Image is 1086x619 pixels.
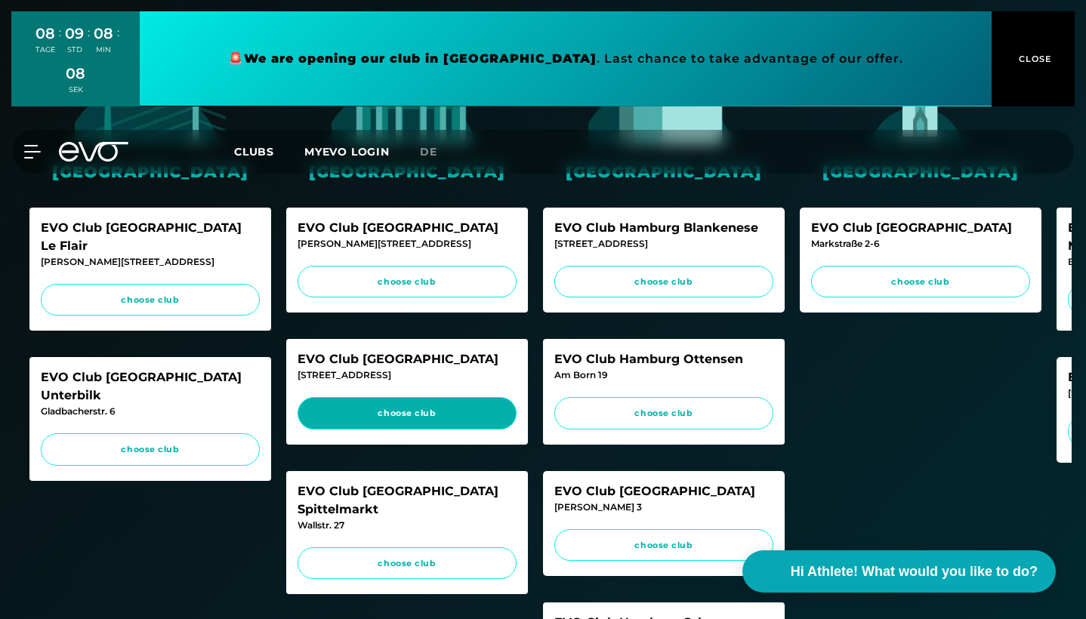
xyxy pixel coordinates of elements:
a: Clubs [234,144,304,159]
div: EVO Club [GEOGRAPHIC_DATA] Le Flair [41,219,260,255]
div: MIN [94,45,113,55]
div: [STREET_ADDRESS] [554,237,773,251]
button: CLOSE [992,11,1075,106]
span: choose club [312,276,502,288]
a: MYEVO LOGIN [304,145,390,159]
div: EVO Club [GEOGRAPHIC_DATA] [811,219,1030,237]
div: EVO Club [GEOGRAPHIC_DATA] [298,350,517,368]
a: de [420,143,455,161]
div: EVO Club [GEOGRAPHIC_DATA] Spittelmarkt [298,482,517,519]
button: Hi Athlete! What would you like to do? [742,550,1056,593]
div: EVO Club [GEOGRAPHIC_DATA] [554,482,773,500]
span: choose club [55,294,245,306]
div: SEK [66,85,85,95]
span: choose club [569,407,759,420]
div: [PERSON_NAME][STREET_ADDRESS] [41,255,260,269]
span: choose club [312,407,502,420]
div: : [117,24,119,64]
div: Am Born 19 [554,368,773,382]
div: STD [65,45,84,55]
div: : [88,24,90,64]
div: EVO Club [GEOGRAPHIC_DATA] [298,219,517,237]
div: Markstraße 2-6 [811,237,1030,251]
a: choose club [298,266,517,298]
span: choose club [569,539,759,552]
span: choose club [825,276,1016,288]
a: choose club [41,433,260,466]
div: 08 [66,63,85,85]
div: 08 [94,23,113,45]
div: [PERSON_NAME] 3 [554,500,773,514]
a: choose club [554,529,773,562]
span: Hi Athlete! What would you like to do? [791,562,1038,582]
span: choose club [569,276,759,288]
a: choose club [298,547,517,580]
div: [STREET_ADDRESS] [298,368,517,382]
span: de [420,145,437,159]
span: CLOSE [1015,52,1052,66]
div: 09 [65,23,84,45]
div: : [59,24,61,64]
div: 08 [35,23,55,45]
a: choose club [298,397,517,430]
span: choose club [55,443,245,456]
div: EVO Club Hamburg Ottensen [554,350,773,368]
div: Wallstr. 27 [298,519,517,532]
a: choose club [811,266,1030,298]
div: [PERSON_NAME][STREET_ADDRESS] [298,237,517,251]
div: EVO Club Hamburg Blankenese [554,219,773,237]
div: Gladbacherstr. 6 [41,405,260,418]
div: TAGE [35,45,55,55]
div: EVO Club [GEOGRAPHIC_DATA] Unterbilk [41,368,260,405]
span: choose club [312,557,502,570]
a: choose club [41,284,260,316]
span: Clubs [234,145,274,159]
a: choose club [554,266,773,298]
a: choose club [554,397,773,430]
